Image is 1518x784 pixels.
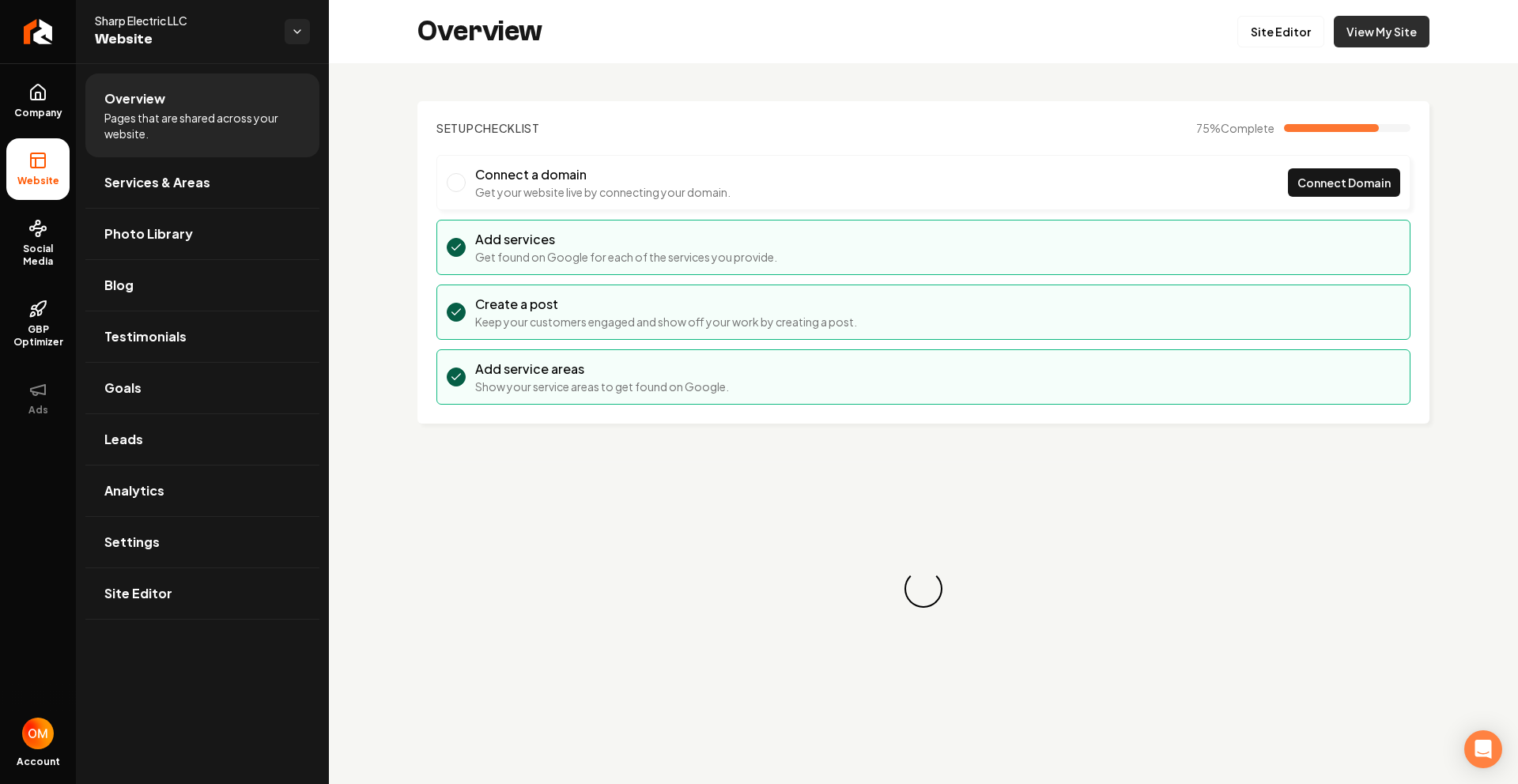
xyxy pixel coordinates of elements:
a: Testimonials [85,311,319,362]
a: Goals [85,363,319,413]
a: Connect Domain [1288,168,1400,197]
a: Company [6,70,70,132]
span: Services & Areas [104,173,210,192]
span: Blog [104,276,134,295]
h2: Checklist [436,120,540,136]
div: Open Intercom Messenger [1464,730,1502,768]
h3: Create a post [475,295,857,314]
span: Complete [1221,121,1274,135]
a: Settings [85,517,319,567]
img: Omar Molai [22,718,54,749]
span: Social Media [6,243,70,268]
span: Goals [104,379,142,398]
a: Analytics [85,465,319,516]
a: Services & Areas [85,157,319,208]
p: Show your service areas to get found on Google. [475,379,729,394]
button: Open user button [22,718,54,749]
a: Leads [85,414,319,465]
span: GBP Optimizer [6,323,70,349]
span: Leads [104,430,143,449]
span: Connect Domain [1297,175,1391,191]
div: Loading [897,562,950,615]
span: Account [17,756,60,768]
h3: Add services [475,230,777,249]
span: Photo Library [104,224,193,243]
img: Rebolt Logo [24,19,53,44]
p: Keep your customers engaged and show off your work by creating a post. [475,314,857,330]
span: 75 % [1196,120,1274,136]
a: Site Editor [1237,16,1324,47]
h3: Add service areas [475,360,729,379]
p: Get your website live by connecting your domain. [475,184,731,200]
a: Site Editor [85,568,319,619]
span: Analytics [104,481,164,500]
span: Website [11,175,66,187]
p: Get found on Google for each of the services you provide. [475,249,777,265]
a: Social Media [6,206,70,281]
span: Setup [436,121,474,135]
a: View My Site [1334,16,1429,47]
a: Photo Library [85,209,319,259]
h2: Overview [417,16,542,47]
h3: Connect a domain [475,165,731,184]
a: GBP Optimizer [6,287,70,361]
span: Company [8,107,69,119]
span: Overview [104,89,165,108]
span: Ads [22,404,55,416]
a: Blog [85,260,319,311]
span: Sharp Electric LLC [95,13,272,28]
span: Website [95,28,272,51]
span: Pages that are shared across your website. [104,110,300,141]
span: Site Editor [104,584,172,603]
span: Testimonials [104,327,187,346]
button: Ads [6,367,70,429]
span: Settings [104,533,160,552]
